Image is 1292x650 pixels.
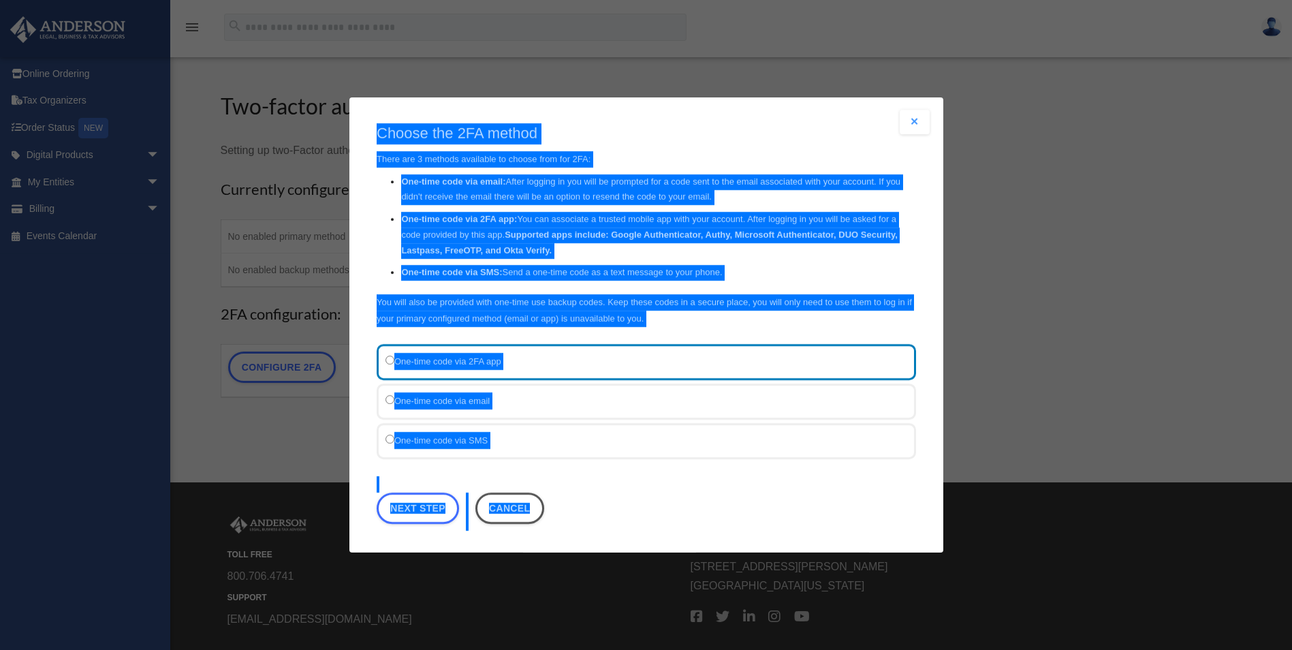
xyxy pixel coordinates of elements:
[377,493,459,524] a: Next Step
[401,230,897,256] strong: Supported apps include: Google Authenticator, Authy, Microsoft Authenticator, DUO Security, Lastp...
[385,435,394,444] input: One-time code via SMS
[377,294,916,327] p: You will also be provided with one-time use backup codes. Keep these codes in a secure place, you...
[401,212,916,258] li: You can associate a trusted mobile app with your account. After logging in you will be asked for ...
[377,123,916,144] h3: Choose the 2FA method
[475,493,543,524] button: Close this dialog window
[385,432,894,449] label: One-time code via SMS
[377,123,916,327] div: There are 3 methods available to choose from for 2FA:
[401,265,916,281] li: Send a one-time code as a text message to your phone.
[385,395,394,404] input: One-time code via email
[900,110,930,134] button: Close modal
[385,353,894,370] label: One-time code via 2FA app
[401,267,502,277] strong: One-time code via SMS:
[401,214,517,224] strong: One-time code via 2FA app:
[401,176,505,187] strong: One-time code via email:
[385,392,894,409] label: One-time code via email
[385,356,394,365] input: One-time code via 2FA app
[401,174,916,206] li: After logging in you will be prompted for a code sent to the email associated with your account. ...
